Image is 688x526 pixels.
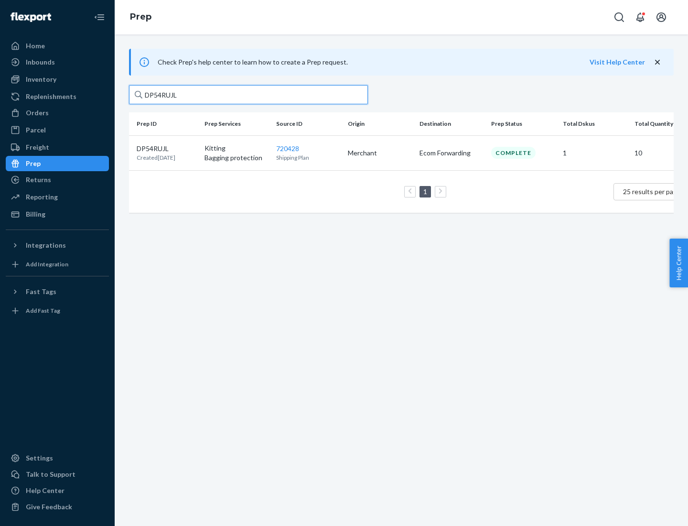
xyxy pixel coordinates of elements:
[26,260,68,268] div: Add Integration
[563,148,627,158] p: 1
[129,112,201,135] th: Prep ID
[6,72,109,87] a: Inventory
[6,238,109,253] button: Integrations
[6,467,109,482] a: Talk to Support
[6,55,109,70] a: Inbounds
[158,58,348,66] span: Check Prep's help center to learn how to create a Prep request.
[6,89,109,104] a: Replenishments
[610,8,629,27] button: Open Search Box
[6,207,109,222] a: Billing
[26,453,53,463] div: Settings
[631,8,650,27] button: Open notifications
[26,192,58,202] div: Reporting
[26,125,46,135] div: Parcel
[90,8,109,27] button: Close Navigation
[491,147,536,159] div: Complete
[26,57,55,67] div: Inbounds
[26,75,56,84] div: Inventory
[122,3,159,31] ol: breadcrumbs
[419,148,484,158] p: Ecom Forwarding
[6,140,109,155] a: Freight
[129,85,368,104] input: Search prep jobs
[6,156,109,171] a: Prep
[6,483,109,498] a: Help Center
[272,112,344,135] th: Source ID
[26,209,45,219] div: Billing
[6,38,109,54] a: Home
[204,143,269,153] p: Kitting
[26,486,64,495] div: Help Center
[26,470,75,479] div: Talk to Support
[26,41,45,51] div: Home
[11,12,51,22] img: Flexport logo
[26,241,66,250] div: Integrations
[653,57,662,67] button: close
[348,148,412,158] p: Merchant
[26,175,51,185] div: Returns
[6,122,109,138] a: Parcel
[26,108,49,118] div: Orders
[6,303,109,318] a: Add Fast Tag
[590,57,645,67] button: Visit Help Center
[421,187,429,196] a: Page 1 is your current page
[559,112,631,135] th: Total Dskus
[26,502,72,512] div: Give Feedback
[26,287,56,296] div: Fast Tags
[652,8,671,27] button: Open account menu
[137,144,175,153] p: DP54RUJL
[26,92,76,101] div: Replenishments
[204,153,269,163] p: Bagging protection
[344,112,416,135] th: Origin
[416,112,487,135] th: Destination
[6,284,109,299] button: Fast Tags
[6,189,109,205] a: Reporting
[276,153,340,162] p: Shipping Plan
[26,307,60,315] div: Add Fast Tag
[6,499,109,515] button: Give Feedback
[201,112,272,135] th: Prep Services
[623,187,681,196] span: 25 results per page
[487,112,559,135] th: Prep Status
[26,159,41,168] div: Prep
[6,257,109,272] a: Add Integration
[276,144,299,153] a: 720428
[137,153,175,162] p: Created [DATE]
[6,105,109,121] a: Orders
[26,142,49,152] div: Freight
[669,239,688,287] button: Help Center
[6,172,109,187] a: Returns
[6,450,109,466] a: Settings
[130,11,151,22] a: Prep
